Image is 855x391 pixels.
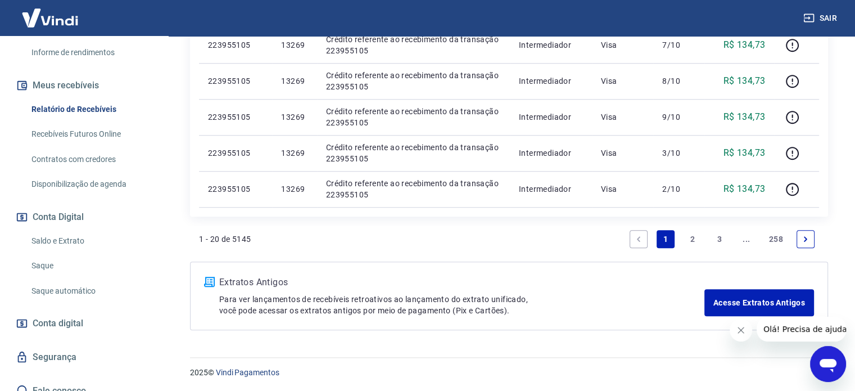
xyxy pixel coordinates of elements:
[711,230,729,248] a: Page 3
[33,316,83,331] span: Conta digital
[684,230,702,248] a: Page 2
[281,39,307,51] p: 13269
[27,254,155,277] a: Saque
[723,146,766,160] p: R$ 134,73
[204,277,215,287] img: ícone
[601,111,645,123] p: Visa
[208,39,263,51] p: 223955105
[27,148,155,171] a: Contratos com credores
[519,39,583,51] p: Intermediador
[281,111,307,123] p: 13269
[216,368,279,377] a: Vindi Pagamentos
[326,70,501,92] p: Crédito referente ao recebimento da transação 223955105
[662,111,695,123] p: 9/10
[326,106,501,128] p: Crédito referente ao recebimento da transação 223955105
[281,183,307,195] p: 13269
[519,75,583,87] p: Intermediador
[723,110,766,124] p: R$ 134,73
[208,183,263,195] p: 223955105
[326,142,501,164] p: Crédito referente ao recebimento da transação 223955105
[662,39,695,51] p: 7/10
[601,39,645,51] p: Visa
[601,183,645,195] p: Visa
[27,230,155,253] a: Saldo e Extrato
[13,205,155,230] button: Conta Digital
[730,319,752,341] iframe: Fechar mensagem
[27,123,155,146] a: Recebíveis Futuros Online
[704,289,814,316] a: Acesse Extratos Antigos
[13,73,155,98] button: Meus recebíveis
[738,230,756,248] a: Jump forward
[657,230,675,248] a: Page 1 is your current page
[764,230,788,248] a: Page 258
[801,8,842,29] button: Sair
[7,8,94,17] span: Olá! Precisa de ajuda?
[662,183,695,195] p: 2/10
[190,367,828,379] p: 2025 ©
[219,294,704,316] p: Para ver lançamentos de recebíveis retroativos ao lançamento do extrato unificado, você pode aces...
[797,230,815,248] a: Next page
[13,311,155,336] a: Conta digital
[281,75,307,87] p: 13269
[326,178,501,200] p: Crédito referente ao recebimento da transação 223955105
[757,317,846,341] iframe: Mensagem da empresa
[208,75,263,87] p: 223955105
[810,346,846,382] iframe: Botão para abrir a janela de mensagens
[519,111,583,123] p: Intermediador
[723,38,766,52] p: R$ 134,73
[208,111,263,123] p: 223955105
[281,147,307,159] p: 13269
[662,147,695,159] p: 3/10
[723,74,766,88] p: R$ 134,73
[27,280,155,303] a: Saque automático
[519,147,583,159] p: Intermediador
[625,226,819,253] ul: Pagination
[662,75,695,87] p: 8/10
[219,276,704,289] p: Extratos Antigos
[199,233,251,245] p: 1 - 20 de 5145
[27,173,155,196] a: Disponibilização de agenda
[208,147,263,159] p: 223955105
[519,183,583,195] p: Intermediador
[13,345,155,370] a: Segurança
[630,230,648,248] a: Previous page
[13,1,87,35] img: Vindi
[601,147,645,159] p: Visa
[723,182,766,196] p: R$ 134,73
[326,34,501,56] p: Crédito referente ao recebimento da transação 223955105
[27,98,155,121] a: Relatório de Recebíveis
[27,41,155,64] a: Informe de rendimentos
[601,75,645,87] p: Visa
